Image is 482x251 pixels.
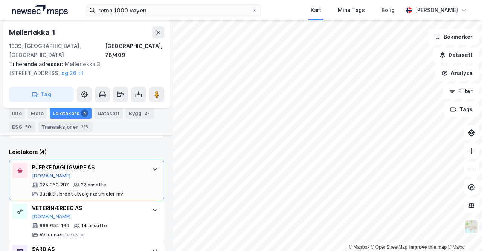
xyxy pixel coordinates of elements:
[415,6,458,15] div: [PERSON_NAME]
[81,109,88,117] div: 4
[9,61,65,67] span: Tilhørende adresser:
[311,6,321,15] div: Kart
[444,215,482,251] div: Kontrollprogram for chat
[9,108,25,119] div: Info
[40,191,124,197] div: Butikkh. bredt utvalg nær.midler mv.
[428,29,479,45] button: Bokmerker
[32,173,71,179] button: [DOMAIN_NAME]
[40,182,69,188] div: 925 360 287
[28,108,47,119] div: Eiere
[81,223,107,229] div: 14 ansatte
[9,26,56,38] div: Møllerløkka 1
[435,66,479,81] button: Analyse
[444,215,482,251] iframe: Chat Widget
[443,84,479,99] button: Filter
[50,108,92,119] div: Leietakere
[349,245,369,250] a: Mapbox
[95,108,123,119] div: Datasett
[433,48,479,63] button: Datasett
[371,245,407,250] a: OpenStreetMap
[9,87,74,102] button: Tag
[9,148,164,157] div: Leietakere (4)
[381,6,395,15] div: Bolig
[24,123,32,131] div: 50
[79,123,90,131] div: 215
[38,122,93,132] div: Transaksjoner
[444,102,479,117] button: Tags
[409,245,447,250] a: Improve this map
[338,6,365,15] div: Mine Tags
[32,214,71,220] button: [DOMAIN_NAME]
[126,108,154,119] div: Bygg
[81,182,106,188] div: 22 ansatte
[9,60,158,78] div: Møllerløkka 3, [STREET_ADDRESS]
[9,42,105,60] div: 1339, [GEOGRAPHIC_DATA], [GEOGRAPHIC_DATA]
[32,204,144,213] div: VETERINÆRDEG AS
[40,232,86,238] div: Veterinærtjenester
[105,42,164,60] div: [GEOGRAPHIC_DATA], 78/409
[40,223,69,229] div: 999 654 169
[9,122,35,132] div: ESG
[143,109,151,117] div: 27
[32,163,144,172] div: BJERKE DAGLIGVARE AS
[95,5,252,16] input: Søk på adresse, matrikkel, gårdeiere, leietakere eller personer
[12,5,68,16] img: logo.a4113a55bc3d86da70a041830d287a7e.svg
